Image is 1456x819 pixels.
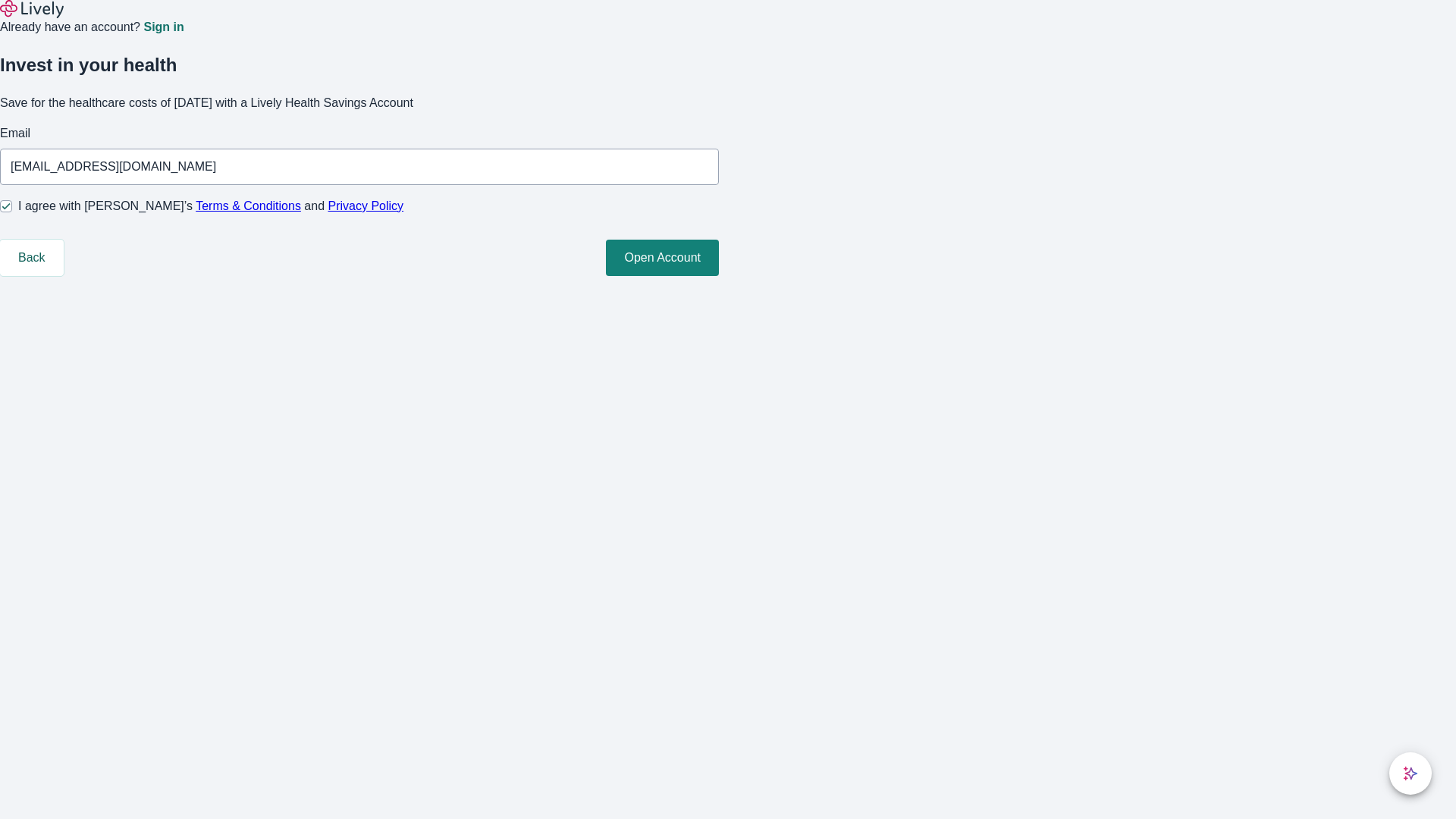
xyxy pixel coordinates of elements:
a: Sign in [143,21,184,33]
a: Terms & Conditions [196,199,301,212]
a: Privacy Policy [328,199,404,212]
button: chat [1389,752,1432,795]
svg: Lively AI Assistant [1403,766,1418,781]
button: Open Account [606,240,719,276]
span: I agree with [PERSON_NAME]’s and [18,197,403,215]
